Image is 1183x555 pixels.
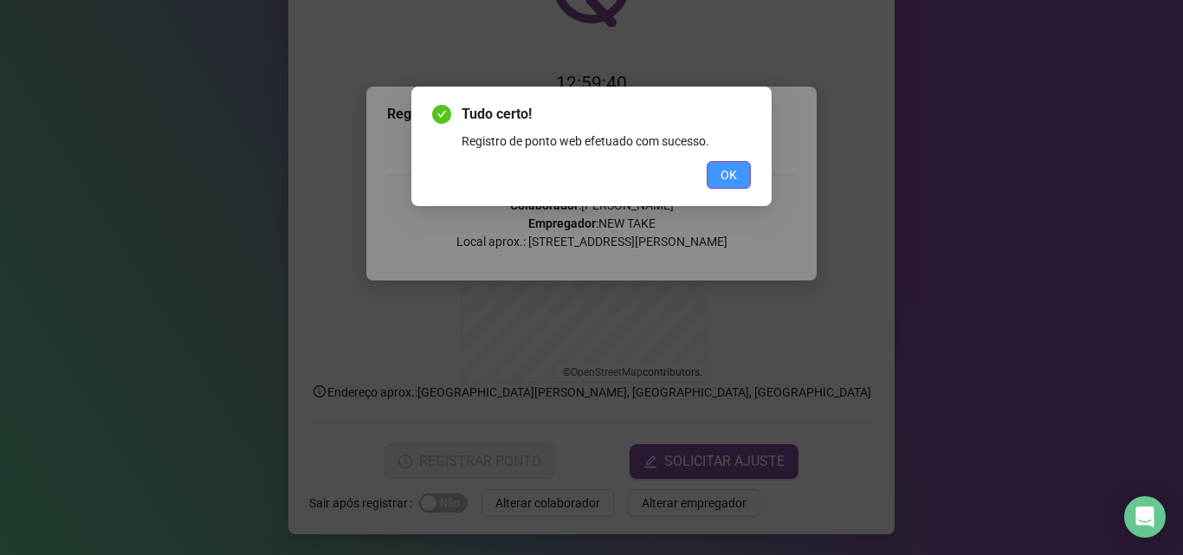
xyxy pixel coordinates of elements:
[462,132,751,151] div: Registro de ponto web efetuado com sucesso.
[432,105,451,124] span: check-circle
[1124,496,1166,538] div: Open Intercom Messenger
[707,161,751,189] button: OK
[462,104,751,125] span: Tudo certo!
[721,165,737,184] span: OK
